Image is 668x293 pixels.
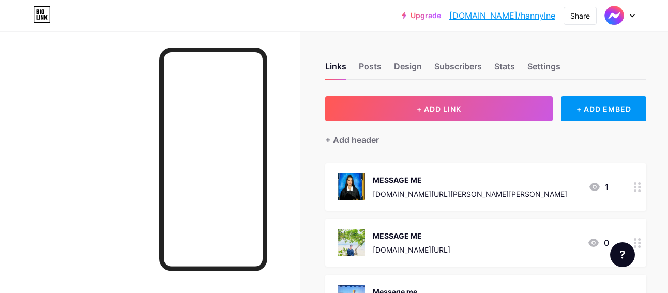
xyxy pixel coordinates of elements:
button: + ADD LINK [325,96,553,121]
div: Settings [527,60,560,79]
div: Share [570,10,590,21]
div: MESSAGE ME [373,174,567,185]
div: Links [325,60,346,79]
div: Subscribers [434,60,482,79]
a: Upgrade [402,11,441,20]
div: MESSAGE ME [373,230,450,241]
div: [DOMAIN_NAME][URL][PERSON_NAME][PERSON_NAME] [373,188,567,199]
div: Stats [494,60,515,79]
div: + Add header [325,134,379,146]
span: + ADD LINK [417,105,461,113]
div: 0 [587,237,609,249]
img: MESSAGE ME [338,173,365,200]
img: MESSAGE ME [338,229,365,256]
div: + ADD EMBED [561,96,646,121]
div: Design [394,60,422,79]
a: [DOMAIN_NAME]/hannylne [449,9,555,22]
div: [DOMAIN_NAME][URL] [373,244,450,255]
div: 1 [588,181,609,193]
img: Hannyln estrera [604,6,624,25]
div: Posts [359,60,382,79]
